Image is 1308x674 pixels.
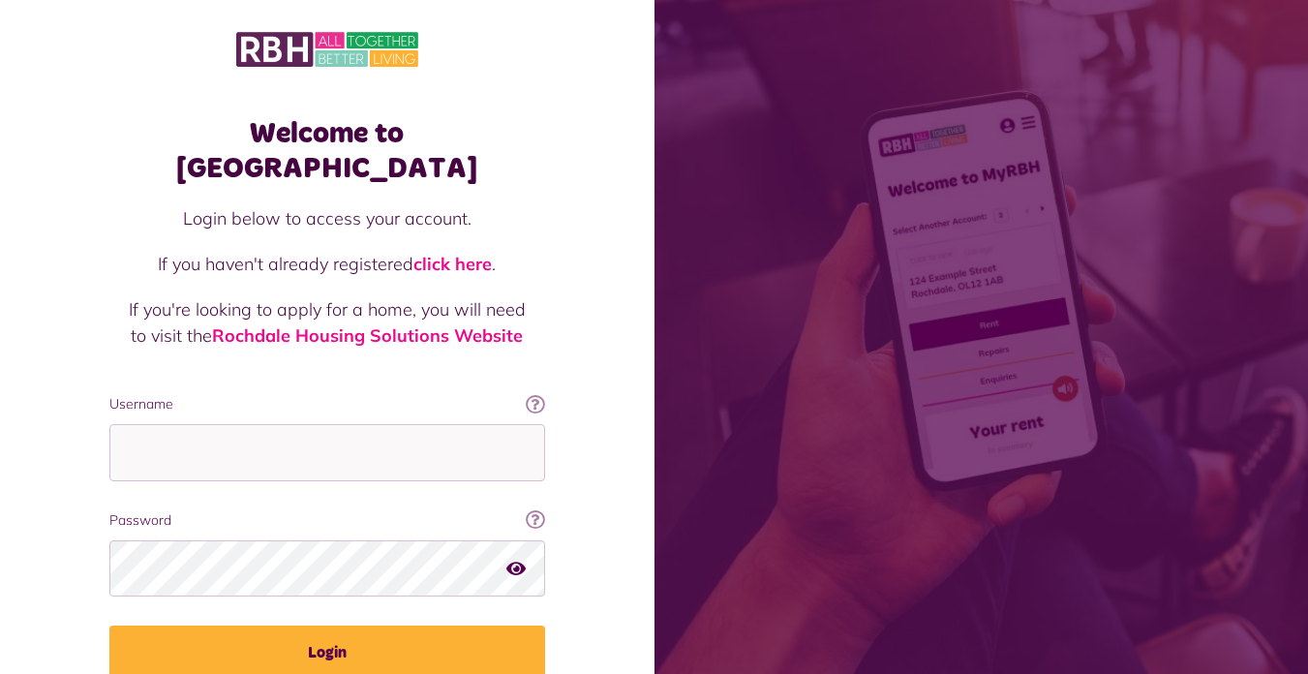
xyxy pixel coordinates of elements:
p: Login below to access your account. [129,205,526,231]
p: If you're looking to apply for a home, you will need to visit the [129,296,526,349]
h1: Welcome to [GEOGRAPHIC_DATA] [109,116,545,186]
label: Username [109,394,545,414]
p: If you haven't already registered . [129,251,526,277]
img: MyRBH [236,29,418,70]
a: click here [413,253,492,275]
a: Rochdale Housing Solutions Website [212,324,523,347]
label: Password [109,510,545,531]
